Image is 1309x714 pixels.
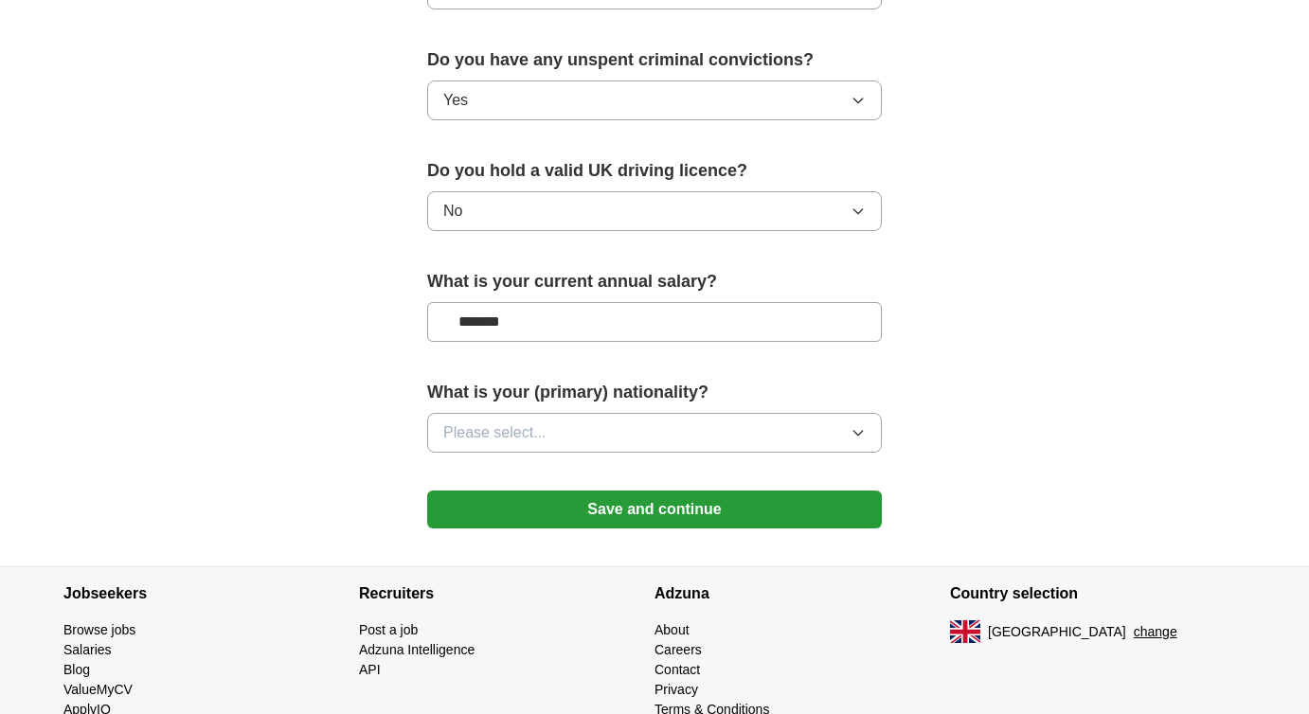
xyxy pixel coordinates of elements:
a: Browse jobs [63,622,135,637]
span: Yes [443,89,468,112]
span: No [443,200,462,223]
a: Blog [63,662,90,677]
button: Please select... [427,413,882,453]
button: change [1134,622,1177,642]
label: What is your (primary) nationality? [427,380,882,405]
a: ValueMyCV [63,682,133,697]
a: Salaries [63,642,112,657]
span: Please select... [443,421,547,444]
img: UK flag [950,620,980,643]
a: Contact [654,662,700,677]
a: Post a job [359,622,418,637]
button: Yes [427,80,882,120]
label: What is your current annual salary? [427,269,882,295]
a: About [654,622,690,637]
label: Do you hold a valid UK driving licence? [427,158,882,184]
span: [GEOGRAPHIC_DATA] [988,622,1126,642]
a: Careers [654,642,702,657]
a: Privacy [654,682,698,697]
button: No [427,191,882,231]
h4: Country selection [950,567,1246,620]
button: Save and continue [427,491,882,528]
label: Do you have any unspent criminal convictions? [427,47,882,73]
a: Adzuna Intelligence [359,642,475,657]
a: API [359,662,381,677]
